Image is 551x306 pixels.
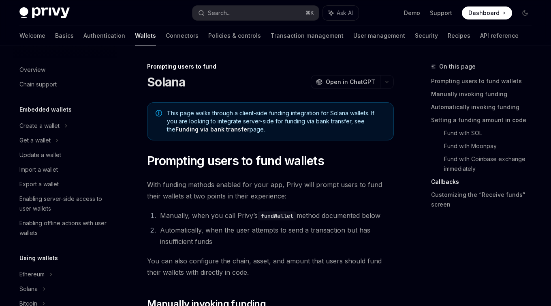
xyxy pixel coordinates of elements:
[311,75,380,89] button: Open in ChatGPT
[19,121,60,131] div: Create a wallet
[156,110,162,116] svg: Note
[480,26,519,45] a: API reference
[353,26,405,45] a: User management
[415,26,438,45] a: Security
[13,62,117,77] a: Overview
[19,65,45,75] div: Overview
[448,26,470,45] a: Recipes
[258,211,297,220] code: fundWallet
[19,136,51,145] div: Get a wallet
[19,150,61,160] div: Update a wallet
[13,162,117,177] a: Import a wallet
[439,62,476,71] span: On this page
[147,153,324,168] span: Prompting users to fund wallets
[430,9,452,17] a: Support
[13,77,117,92] a: Chain support
[271,26,344,45] a: Transaction management
[323,6,359,20] button: Ask AI
[444,153,538,175] a: Fund with Coinbase exchange immediately
[444,127,538,140] a: Fund with SOL
[13,148,117,162] a: Update a wallet
[175,126,250,133] a: Funding via bank transfer
[19,105,72,114] h5: Embedded wallets
[19,179,59,189] div: Export a wallet
[167,109,385,134] span: This page walks through a client-side funding integration for Solana wallets. If you are looking ...
[444,140,538,153] a: Fund with Moonpay
[326,78,375,86] span: Open in ChatGPT
[13,192,117,216] a: Enabling server-side access to user wallets
[519,6,532,19] button: Toggle dark mode
[55,26,74,45] a: Basics
[337,9,353,17] span: Ask AI
[166,26,199,45] a: Connectors
[19,253,58,263] h5: Using wallets
[147,255,394,278] span: You can also configure the chain, asset, and amount that users should fund their wallets with dir...
[208,8,231,18] div: Search...
[19,165,58,175] div: Import a wallet
[158,224,394,247] li: Automatically, when the user attempts to send a transaction but has insufficient funds
[431,175,538,188] a: Callbacks
[431,101,538,114] a: Automatically invoking funding
[13,177,117,192] a: Export a wallet
[404,9,420,17] a: Demo
[13,216,117,240] a: Enabling offline actions with user wallets
[19,269,45,279] div: Ethereum
[147,75,186,89] h1: Solana
[147,62,394,71] div: Prompting users to fund
[468,9,500,17] span: Dashboard
[19,7,70,19] img: dark logo
[83,26,125,45] a: Authentication
[431,88,538,101] a: Manually invoking funding
[135,26,156,45] a: Wallets
[208,26,261,45] a: Policies & controls
[19,80,57,89] div: Chain support
[158,210,394,221] li: Manually, when you call Privy’s method documented below
[19,194,112,213] div: Enabling server-side access to user wallets
[305,10,314,16] span: ⌘ K
[462,6,512,19] a: Dashboard
[431,114,538,127] a: Setting a funding amount in code
[19,218,112,238] div: Enabling offline actions with user wallets
[431,188,538,211] a: Customizing the “Receive funds” screen
[192,6,319,20] button: Search...⌘K
[147,179,394,202] span: With funding methods enabled for your app, Privy will prompt users to fund their wallets at two p...
[19,284,38,294] div: Solana
[19,26,45,45] a: Welcome
[431,75,538,88] a: Prompting users to fund wallets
